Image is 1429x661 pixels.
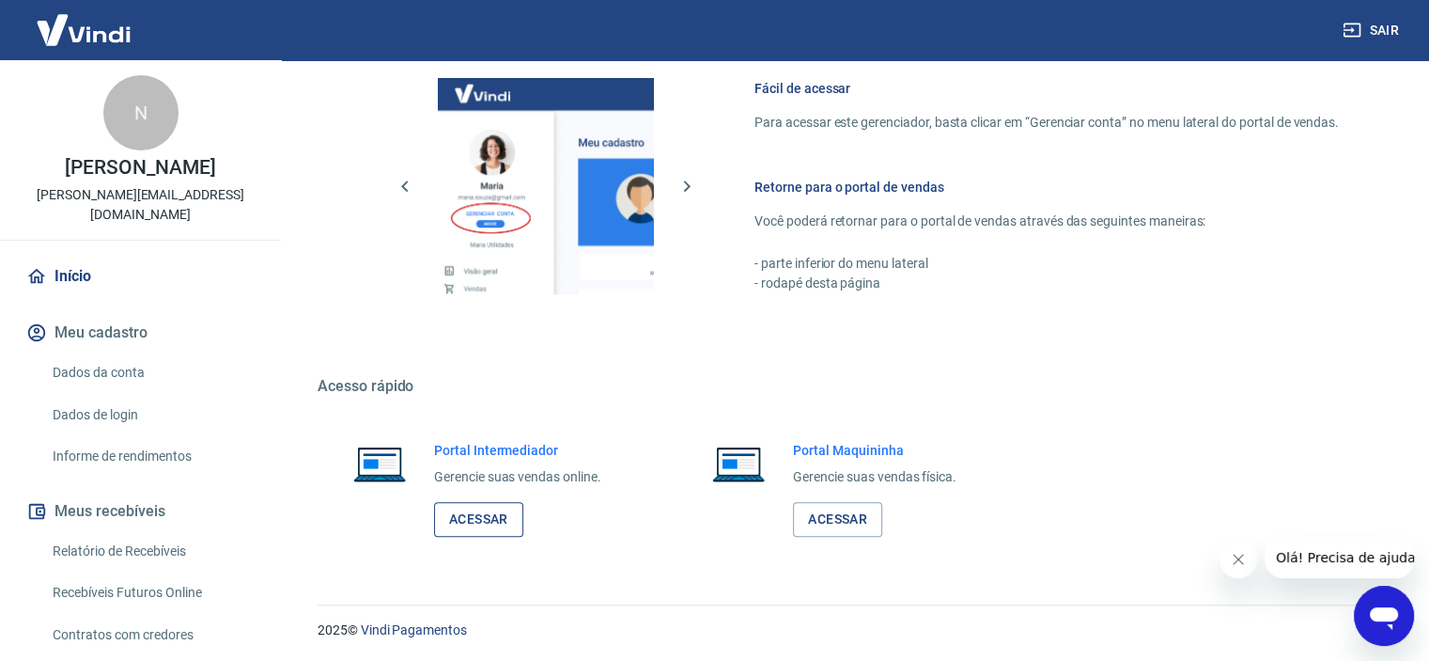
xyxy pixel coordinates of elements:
img: Imagem de um notebook aberto [340,441,419,486]
p: - rodapé desta página [754,274,1339,293]
a: Acessar [793,502,882,537]
button: Sair [1339,13,1406,48]
p: 2025 © [318,621,1384,640]
p: Você poderá retornar para o portal de vendas através das seguintes maneiras: [754,212,1339,231]
span: Olá! Precisa de ajuda? [11,13,158,28]
p: [PERSON_NAME][EMAIL_ADDRESS][DOMAIN_NAME] [15,185,266,225]
a: Acessar [434,502,523,537]
p: Para acessar este gerenciador, basta clicar em “Gerenciar conta” no menu lateral do portal de ven... [754,113,1339,133]
div: N [103,75,179,150]
p: [PERSON_NAME] [65,158,215,178]
h6: Portal Intermediador [434,441,601,460]
h6: Retorne para o portal de vendas [754,178,1339,197]
iframe: Fechar mensagem [1219,541,1257,578]
p: - parte inferior do menu lateral [754,254,1339,274]
iframe: Botão para abrir a janela de mensagens [1354,586,1414,646]
img: Vindi [23,1,145,58]
a: Dados de login [45,396,258,434]
a: Dados da conta [45,354,258,392]
a: Contratos com credores [45,616,258,654]
p: Gerencie suas vendas online. [434,467,601,487]
p: Gerencie suas vendas física. [793,467,956,487]
h6: Fácil de acessar [754,79,1339,98]
a: Início [23,256,258,297]
a: Relatório de Recebíveis [45,532,258,571]
img: Imagem de um notebook aberto [699,441,778,486]
iframe: Mensagem da empresa [1265,537,1414,578]
button: Meus recebíveis [23,491,258,532]
h5: Acesso rápido [318,377,1384,396]
img: Imagem da dashboard mostrando o botão de gerenciar conta na sidebar no lado esquerdo [438,78,654,294]
a: Vindi Pagamentos [361,622,467,637]
h6: Portal Maquininha [793,441,956,460]
a: Informe de rendimentos [45,437,258,476]
button: Meu cadastro [23,312,258,354]
a: Recebíveis Futuros Online [45,574,258,612]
